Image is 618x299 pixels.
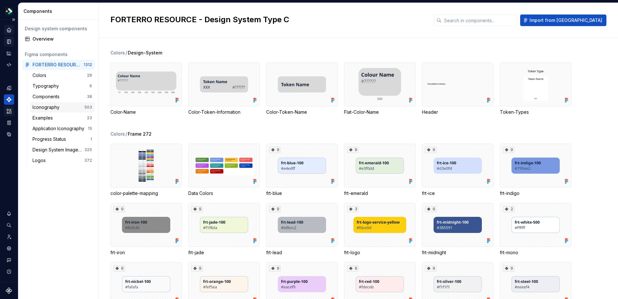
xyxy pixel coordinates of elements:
div: Color-Token-Information [188,63,260,115]
div: 9 [503,147,514,153]
div: 23 [87,115,92,121]
a: Iconography503 [30,102,95,112]
div: Color-Token-Information [188,109,260,115]
a: Colors29 [30,70,95,81]
div: frt-lead [266,249,338,256]
a: Settings [4,243,14,254]
a: Overview [22,34,95,44]
a: Storybook stories [4,118,14,128]
a: Home [4,25,14,35]
button: Expand sidebar [9,15,18,24]
div: Flat-Color-Name [344,109,416,115]
a: Progress Status1 [30,134,95,144]
button: Notifications [4,208,14,219]
div: Documentation [4,36,14,47]
div: Progress Status [33,136,69,142]
div: frt-midnight [422,249,493,256]
button: Contact support [4,255,14,265]
button: Search ⌘K [4,220,14,230]
div: Design System Imagery [33,147,84,153]
a: Code automation [4,60,14,70]
a: Typography6 [30,81,95,91]
div: frt-indigo [500,190,571,197]
div: Data Colors [188,144,260,197]
div: Colors [110,50,125,56]
div: 15 [88,126,92,131]
div: 9frt-indigo [500,144,571,197]
div: 9 [347,147,359,153]
div: Data Colors [188,190,260,197]
div: Overview [33,36,92,42]
div: 38 [87,94,92,99]
span: / [126,50,127,56]
div: 9 [425,147,436,153]
div: Components [33,93,62,100]
div: 9frt-ice [422,144,493,197]
div: 9 [113,265,125,272]
div: 9 [503,265,514,272]
div: Colors [33,72,49,79]
div: Header [422,109,493,115]
div: Token-Types [500,63,571,115]
a: FORTERRO RESOURCE - Design System Type C1312 [22,60,95,70]
div: Color-Token-Name [266,109,338,115]
div: 9frt-jade [188,203,260,256]
div: 325 [84,147,92,152]
div: frt-logo [344,249,416,256]
div: 9frt-iron [110,203,182,256]
div: frt-ice [422,190,493,197]
div: 2frt-mono [500,203,571,256]
div: Examples [33,115,55,121]
a: Examples23 [30,113,95,123]
div: 1312 [84,62,92,67]
a: Application Iconography15 [30,123,95,134]
div: 9frt-blue [266,144,338,197]
div: frt-mono [500,249,571,256]
div: FORTERRO RESOURCE - Design System Type C [33,62,80,68]
svg: Supernova Logo [6,287,12,294]
a: Logos372 [30,155,95,166]
div: frt-jade [188,249,260,256]
div: Components [23,8,96,14]
a: Invite team [4,232,14,242]
div: 9 [269,265,281,272]
a: Design System Imagery325 [30,145,95,155]
div: 9 [113,206,125,212]
div: 9 [269,206,281,212]
div: Token-Types [500,109,571,115]
a: Design tokens [4,83,14,93]
div: 9 [425,206,436,212]
div: Design system components [25,25,92,32]
div: Iconography [33,104,62,111]
div: 9 [347,265,359,272]
a: Components38 [30,92,95,102]
div: Flat-Color-Name [344,63,416,115]
div: color-palette-mapping [110,190,182,197]
div: 9frt-emerald [344,144,416,197]
div: frt-emerald [344,190,416,197]
div: 9 [269,147,281,153]
div: frt-iron [110,249,182,256]
h2: FORTERRO RESOURCE - Design System Type C [110,14,426,25]
div: 3 [347,206,359,212]
span: / [126,131,127,137]
div: frt-blue [266,190,338,197]
a: Data sources [4,129,14,140]
a: Components [4,94,14,105]
button: Import from [GEOGRAPHIC_DATA] [520,14,606,26]
a: Assets [4,106,14,116]
a: Analytics [4,48,14,58]
div: Typography [33,83,61,89]
div: color-palette-mapping [110,144,182,197]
